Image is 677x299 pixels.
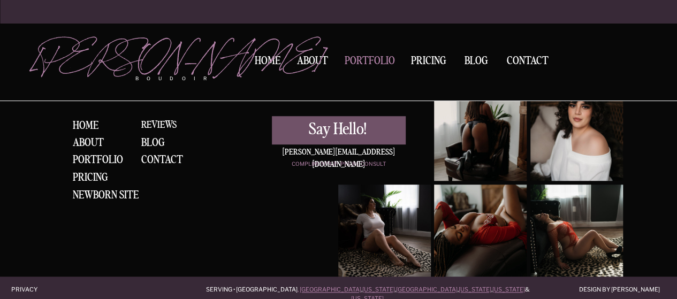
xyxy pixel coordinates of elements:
[459,286,491,293] a: [US_STATE]
[200,285,536,293] p: Serving • [GEOGRAPHIC_DATA] , , , , & .
[73,190,146,200] a: NEWBORN SITE
[135,75,224,82] p: boudoir
[141,120,204,133] a: Reviews
[503,56,553,67] a: Contact
[396,286,458,293] a: [GEOGRAPHIC_DATA]
[73,120,107,133] a: Home
[272,160,406,169] a: Complimentary phone consult
[341,56,399,70] a: Portfolio
[492,286,525,293] a: [US_STATE]
[272,147,406,157] div: [PERSON_NAME][EMAIL_ADDRESS][DOMAIN_NAME]
[565,285,660,292] a: Design by [PERSON_NAME]
[11,285,51,292] a: Privacy
[300,286,361,293] a: [GEOGRAPHIC_DATA]
[408,56,450,70] a: Pricing
[141,137,171,148] a: BLOG
[460,56,493,65] a: BLOG
[73,137,113,151] a: About
[362,286,395,293] a: [US_STATE]
[298,286,299,293] a: ,
[56,77,207,85] p: sexy • intimate • portraits
[141,155,194,166] a: Contact
[272,121,404,138] a: Say Hello!
[32,38,224,70] a: [PERSON_NAME]
[73,172,113,183] a: Pricing
[73,155,127,166] a: Portfolio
